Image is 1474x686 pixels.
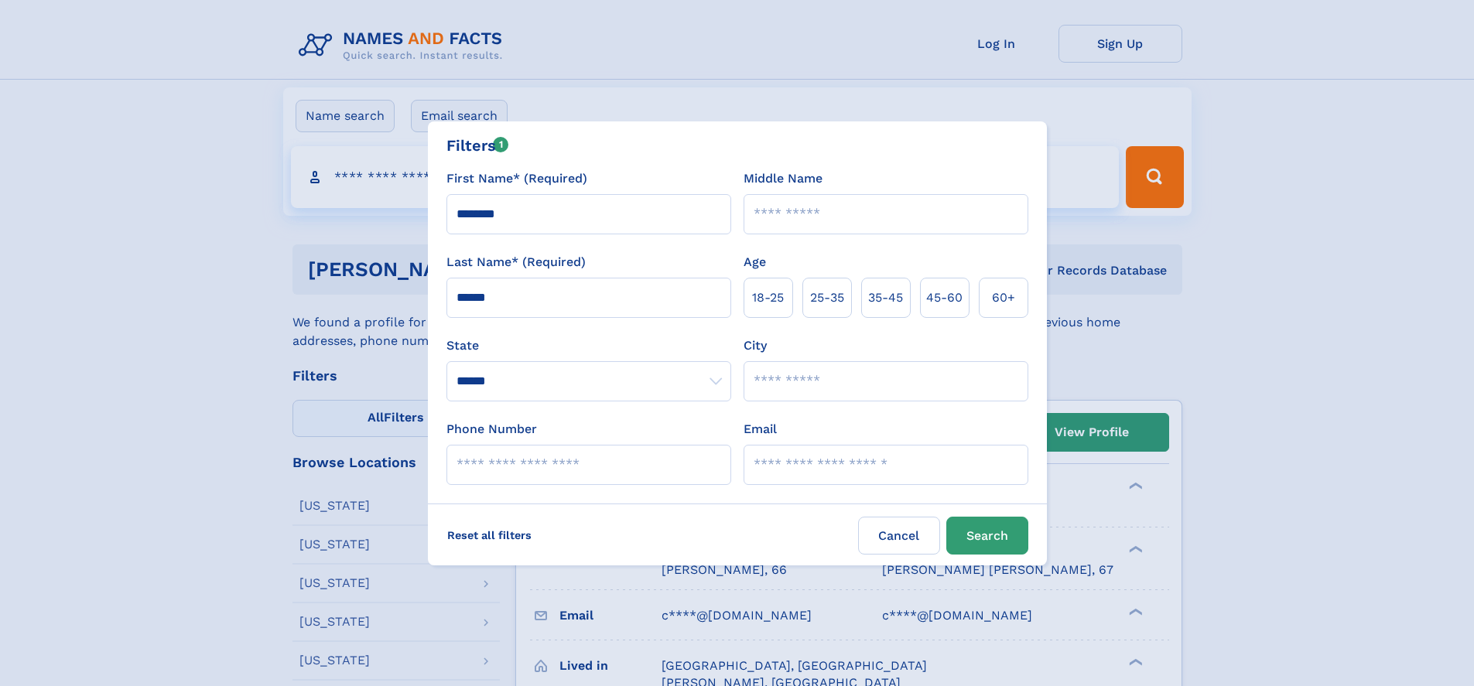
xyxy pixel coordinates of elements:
[858,517,940,555] label: Cancel
[926,288,963,307] span: 45‑60
[446,336,731,355] label: State
[446,134,509,157] div: Filters
[744,336,767,355] label: City
[437,517,542,554] label: Reset all filters
[744,253,766,271] label: Age
[992,288,1015,307] span: 60+
[946,517,1028,555] button: Search
[744,169,822,188] label: Middle Name
[446,420,537,439] label: Phone Number
[446,253,586,271] label: Last Name* (Required)
[446,169,587,188] label: First Name* (Required)
[810,288,844,307] span: 25‑35
[868,288,903,307] span: 35‑45
[744,420,777,439] label: Email
[752,288,784,307] span: 18‑25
